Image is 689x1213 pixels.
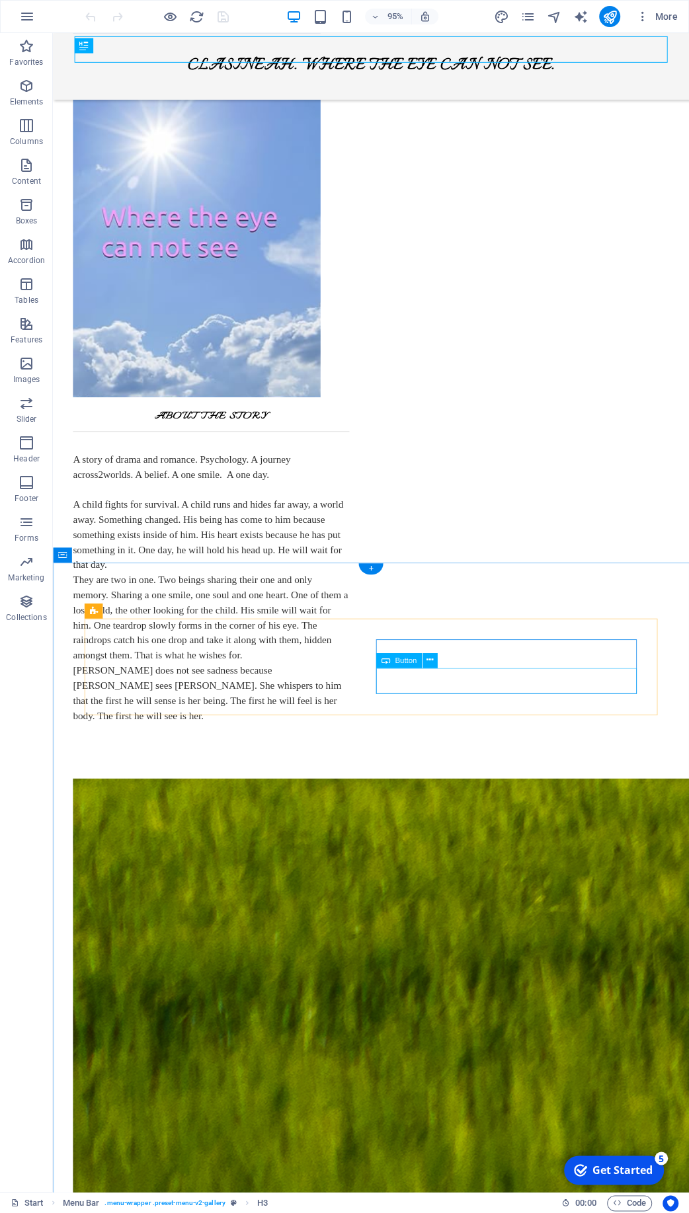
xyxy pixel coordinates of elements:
div: Get Started [36,13,96,27]
button: text_generator [573,9,588,24]
span: Click to select. Double-click to edit [63,1195,100,1211]
button: Click here to leave preview mode and continue editing [162,9,178,24]
i: Publish [602,9,617,24]
p: Accordion [8,255,45,266]
button: 95% [365,9,412,24]
h6: 95% [385,9,406,24]
p: Header [13,453,40,464]
p: Boxes [16,215,38,226]
span: 00 00 [575,1195,596,1211]
button: Code [607,1195,652,1211]
span: Click to select. Double-click to edit [257,1195,268,1211]
p: Content [12,176,41,186]
p: Marketing [8,572,44,583]
i: This element is a customizable preset [231,1199,237,1206]
i: Reload page [189,9,204,24]
p: Slider [17,414,37,424]
span: More [636,10,678,23]
p: Features [11,334,42,345]
span: : [585,1198,587,1208]
a: Click to cancel selection. Double-click to open Pages [11,1195,44,1211]
i: Pages (Ctrl+Alt+S) [520,9,535,24]
i: Design (Ctrl+Alt+Y) [493,9,508,24]
h6: Session time [561,1195,596,1211]
div: Get Started 5 items remaining, 0% complete [7,5,107,34]
button: reload [188,9,204,24]
p: Forms [15,533,38,543]
button: design [493,9,509,24]
span: . menu-wrapper .preset-menu-v2-gallery [104,1195,225,1211]
i: On resize automatically adjust zoom level to fit chosen device. [419,11,431,22]
button: Usercentrics [663,1195,678,1211]
i: Navigator [546,9,561,24]
button: More [631,6,683,27]
span: Button [395,656,417,664]
p: Elements [10,97,44,107]
div: 5 [98,1,111,15]
p: Tables [15,295,38,305]
p: Footer [15,493,38,504]
nav: breadcrumb [63,1195,268,1211]
button: pages [520,9,536,24]
p: Collections [6,612,46,623]
div: + [358,563,383,574]
p: Columns [10,136,43,147]
button: publish [599,6,620,27]
span: Code [613,1195,646,1211]
p: Favorites [9,57,43,67]
button: navigator [546,9,562,24]
p: Images [13,374,40,385]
